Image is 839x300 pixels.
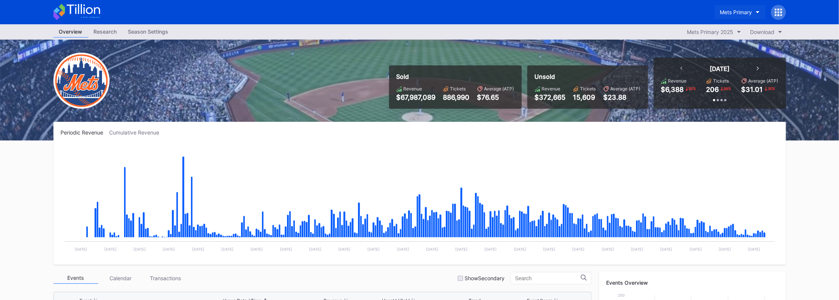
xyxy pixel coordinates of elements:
text: [DATE] [601,247,614,251]
div: Average (ATP) [749,78,778,84]
div: $23.88 [604,93,641,101]
text: [DATE] [484,247,497,251]
div: 92 % [688,86,697,92]
div: Events Overview [607,279,778,286]
div: Calendar [98,272,143,284]
div: Revenue [668,78,687,84]
div: 88 % [723,86,732,92]
div: 35 % [767,86,776,92]
div: Cumulative Revenue [109,129,166,136]
text: [DATE] [660,247,672,251]
div: $67,987,089 [397,93,436,101]
text: [DATE] [250,247,263,251]
a: Season Settings [123,26,174,38]
text: [DATE] [426,247,438,251]
div: $6,388 [661,86,684,93]
text: [DATE] [572,247,584,251]
text: [DATE] [192,247,204,251]
div: $31.01 [741,86,763,93]
div: 15,609 [573,93,596,101]
div: $76.65 [477,93,514,101]
div: Tickets [713,78,729,84]
div: Revenue [404,86,422,92]
img: New-York-Mets-Transparent.png [53,53,109,109]
div: Mets Primary 2025 [687,29,734,35]
text: [DATE] [367,247,380,251]
div: Average (ATP) [484,86,514,92]
text: [DATE] [338,247,351,251]
div: Download [750,29,775,35]
div: 206 [706,86,719,93]
div: Unsold [535,73,641,80]
div: Research [88,26,123,37]
div: Tickets [450,86,466,92]
text: [DATE] [543,247,555,251]
text: [DATE] [133,247,146,251]
text: [DATE] [455,247,468,251]
a: Overview [53,26,88,38]
div: Sold [397,73,514,80]
div: Periodic Revenue [61,129,109,136]
div: Season Settings [123,26,174,37]
text: [DATE] [280,247,292,251]
div: Mets Primary [720,9,752,15]
text: [DATE] [221,247,234,251]
a: Research [88,26,123,38]
div: $372,665 [535,93,566,101]
div: Revenue [542,86,561,92]
button: Mets Primary [715,5,765,19]
text: [DATE] [514,247,526,251]
text: [DATE] [748,247,760,251]
text: [DATE] [631,247,643,251]
text: [DATE] [75,247,87,251]
div: [DATE] [710,65,730,72]
button: Download [747,27,786,37]
div: 886,990 [443,93,470,101]
div: Show Secondary [465,275,505,281]
text: [DATE] [104,247,116,251]
svg: Chart title [61,145,778,257]
text: 250 [618,293,624,297]
text: [DATE] [397,247,409,251]
div: Tickets [580,86,596,92]
text: [DATE] [719,247,731,251]
text: [DATE] [309,247,321,251]
button: Mets Primary 2025 [684,27,745,37]
input: Search [515,275,581,281]
div: Events [53,272,98,284]
text: [DATE] [689,247,701,251]
div: Transactions [143,272,188,284]
div: Average (ATP) [611,86,641,92]
text: [DATE] [163,247,175,251]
